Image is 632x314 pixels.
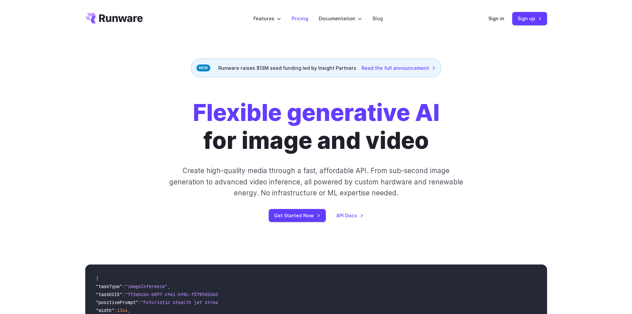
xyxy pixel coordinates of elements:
a: Get Started Now [269,209,326,222]
a: Blog [373,15,383,22]
span: : [138,299,141,305]
p: Create high-quality media through a fast, affordable API. From sub-second image generation to adv... [168,165,464,198]
a: Pricing [292,15,308,22]
span: , [168,283,170,289]
a: Sign up [512,12,547,25]
label: Documentation [319,15,362,22]
span: "width" [96,307,114,313]
span: 1344 [117,307,128,313]
span: : [114,307,117,313]
span: { [96,275,99,281]
span: "Futuristic stealth jet streaking through a neon-lit cityscape with glowing purple exhaust" [141,299,383,305]
span: "7f3ebcb6-b897-49e1-b98c-f5789d2d40d7" [125,291,226,297]
div: Runware raises $13M seed funding led by Insight Partners [191,58,441,77]
span: "positivePrompt" [96,299,138,305]
a: Go to / [85,13,143,24]
h1: for image and video [193,99,440,155]
a: Sign in [488,15,504,22]
span: : [122,291,125,297]
span: : [122,283,125,289]
span: "imageInference" [125,283,168,289]
label: Features [253,15,281,22]
span: "taskUUID" [96,291,122,297]
strong: Flexible generative AI [193,98,440,127]
span: "taskType" [96,283,122,289]
a: API Docs [336,212,364,219]
a: Read the full announcement [362,64,436,72]
span: , [128,307,130,313]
